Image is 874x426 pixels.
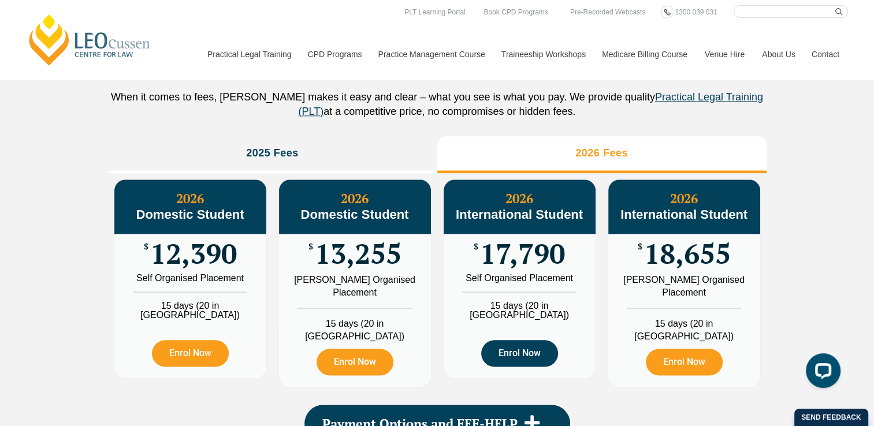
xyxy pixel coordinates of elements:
[300,207,408,222] span: Domestic Student
[481,6,551,18] a: Book CPD Programs
[144,242,148,251] span: $
[608,191,760,222] h3: 2026
[696,29,753,79] a: Venue Hire
[575,147,628,160] h3: 2026 Fees
[114,292,266,320] li: 15 days (20 in [GEOGRAPHIC_DATA])
[456,207,583,222] span: International Student
[444,191,596,222] h3: 2026
[401,6,468,18] a: PLT Learning Portal
[644,242,731,265] span: 18,655
[114,191,266,222] h3: 2026
[288,274,422,299] div: [PERSON_NAME] Organised Placement
[480,242,565,265] span: 17,790
[672,6,720,18] a: 1300 039 031
[299,29,369,79] a: CPD Programs
[26,13,154,67] a: [PERSON_NAME] Centre for Law
[638,242,642,251] span: $
[279,191,431,222] h3: 2026
[308,242,313,251] span: $
[199,29,299,79] a: Practical Legal Training
[150,242,237,265] span: 12,390
[803,29,848,79] a: Contact
[675,8,717,16] span: 1300 039 031
[493,29,593,79] a: Traineeship Workshops
[481,340,558,367] a: Enrol Now
[646,349,723,375] a: Enrol Now
[444,292,596,320] li: 15 days (20 in [GEOGRAPHIC_DATA])
[136,207,244,222] span: Domestic Student
[123,274,258,283] div: Self Organised Placement
[620,207,747,222] span: International Student
[474,242,478,251] span: $
[608,308,760,343] li: 15 days (20 in [GEOGRAPHIC_DATA])
[370,29,493,79] a: Practice Management Course
[279,308,431,343] li: 15 days (20 in [GEOGRAPHIC_DATA])
[317,349,393,375] a: Enrol Now
[452,274,587,283] div: Self Organised Placement
[315,242,401,265] span: 13,255
[797,349,845,397] iframe: LiveChat chat widget
[593,29,696,79] a: Medicare Billing Course
[617,274,752,299] div: [PERSON_NAME] Organised Placement
[152,340,229,367] a: Enrol Now
[108,90,767,119] p: When it comes to fees, [PERSON_NAME] makes it easy and clear – what you see is what you pay. We p...
[753,29,803,79] a: About Us
[246,147,299,160] h3: 2025 Fees
[567,6,649,18] a: Pre-Recorded Webcasts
